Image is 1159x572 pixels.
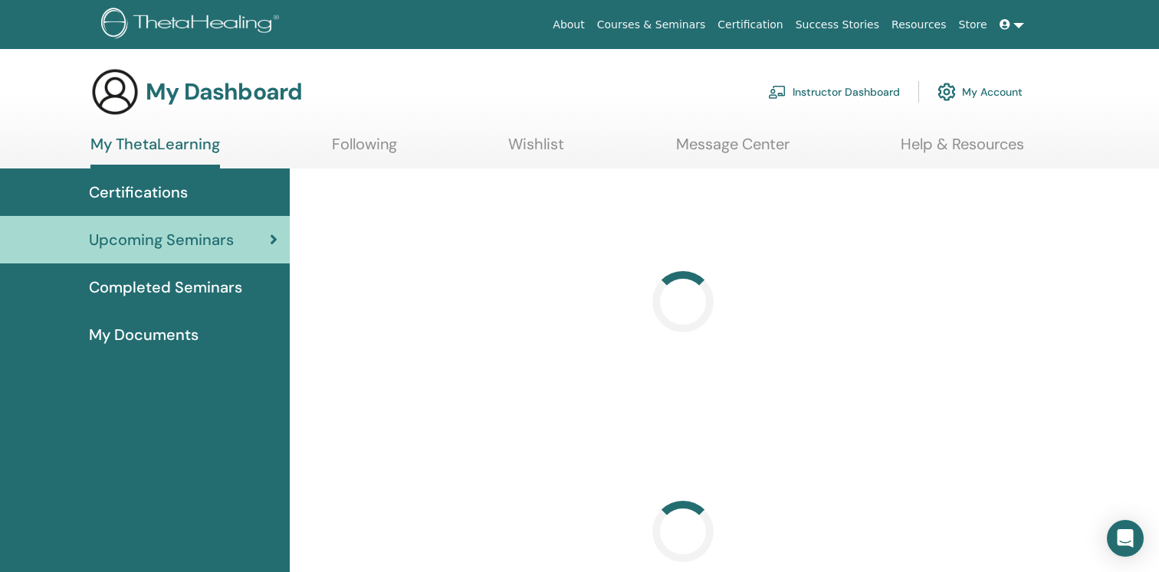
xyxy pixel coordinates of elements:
[768,75,900,109] a: Instructor Dashboard
[937,79,956,105] img: cog.svg
[332,135,397,165] a: Following
[89,323,199,346] span: My Documents
[146,78,302,106] h3: My Dashboard
[885,11,953,39] a: Resources
[937,75,1023,109] a: My Account
[676,135,790,165] a: Message Center
[768,85,786,99] img: chalkboard-teacher.svg
[901,135,1024,165] a: Help & Resources
[508,135,564,165] a: Wishlist
[591,11,712,39] a: Courses & Seminars
[89,276,242,299] span: Completed Seminars
[101,8,284,42] img: logo.png
[89,228,234,251] span: Upcoming Seminars
[711,11,789,39] a: Certification
[1107,520,1144,557] div: Open Intercom Messenger
[547,11,590,39] a: About
[953,11,993,39] a: Store
[790,11,885,39] a: Success Stories
[89,181,188,204] span: Certifications
[90,67,140,116] img: generic-user-icon.jpg
[90,135,220,168] a: My ThetaLearning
